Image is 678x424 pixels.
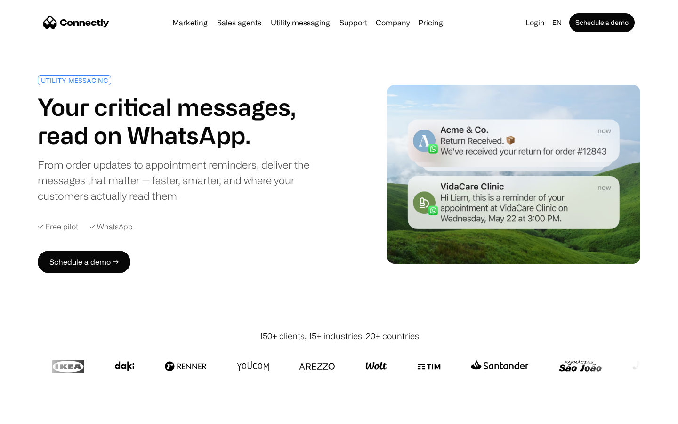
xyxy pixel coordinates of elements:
ul: Language list [19,408,56,421]
a: Utility messaging [267,19,334,26]
a: Schedule a demo [569,13,635,32]
div: Company [373,16,412,29]
h1: Your critical messages, read on WhatsApp. [38,93,335,149]
div: en [552,16,562,29]
div: ✓ WhatsApp [89,222,133,231]
a: Pricing [414,19,447,26]
aside: Language selected: English [9,407,56,421]
a: Login [522,16,549,29]
a: Marketing [169,19,211,26]
a: Support [336,19,371,26]
div: 150+ clients, 15+ industries, 20+ countries [259,330,419,342]
div: Company [376,16,410,29]
div: UTILITY MESSAGING [41,77,108,84]
a: home [43,16,109,30]
div: en [549,16,567,29]
a: Sales agents [213,19,265,26]
a: Schedule a demo → [38,251,130,273]
div: From order updates to appointment reminders, deliver the messages that matter — faster, smarter, ... [38,157,335,204]
div: ✓ Free pilot [38,222,78,231]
